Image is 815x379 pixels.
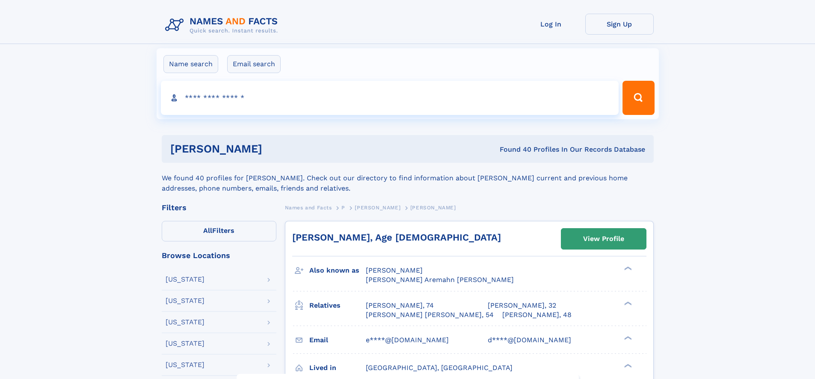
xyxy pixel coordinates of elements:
[309,361,366,375] h3: Lived in
[366,301,434,310] a: [PERSON_NAME], 74
[162,163,654,194] div: We found 40 profiles for [PERSON_NAME]. Check out our directory to find information about [PERSON...
[309,298,366,313] h3: Relatives
[366,266,423,274] span: [PERSON_NAME]
[366,276,514,284] span: [PERSON_NAME] Aremahn [PERSON_NAME]
[341,205,345,211] span: P
[166,361,204,368] div: [US_STATE]
[585,14,654,35] a: Sign Up
[162,204,276,212] div: Filters
[410,205,456,211] span: [PERSON_NAME]
[166,297,204,304] div: [US_STATE]
[583,229,624,249] div: View Profile
[292,232,501,243] a: [PERSON_NAME], Age [DEMOGRAPHIC_DATA]
[622,363,632,368] div: ❯
[488,301,556,310] a: [PERSON_NAME], 32
[381,145,645,154] div: Found 40 Profiles In Our Records Database
[203,226,212,235] span: All
[170,144,381,154] h1: [PERSON_NAME]
[162,252,276,259] div: Browse Locations
[162,14,285,37] img: Logo Names and Facts
[561,229,646,249] a: View Profile
[622,81,654,115] button: Search Button
[517,14,585,35] a: Log In
[366,364,513,372] span: [GEOGRAPHIC_DATA], [GEOGRAPHIC_DATA]
[502,310,572,320] a: [PERSON_NAME], 48
[227,55,281,73] label: Email search
[355,205,400,211] span: [PERSON_NAME]
[285,202,332,213] a: Names and Facts
[163,55,218,73] label: Name search
[355,202,400,213] a: [PERSON_NAME]
[341,202,345,213] a: P
[622,335,632,341] div: ❯
[166,276,204,283] div: [US_STATE]
[622,266,632,271] div: ❯
[366,310,494,320] a: [PERSON_NAME] [PERSON_NAME], 54
[166,340,204,347] div: [US_STATE]
[622,300,632,306] div: ❯
[166,319,204,326] div: [US_STATE]
[309,333,366,347] h3: Email
[309,263,366,278] h3: Also known as
[161,81,619,115] input: search input
[162,221,276,241] label: Filters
